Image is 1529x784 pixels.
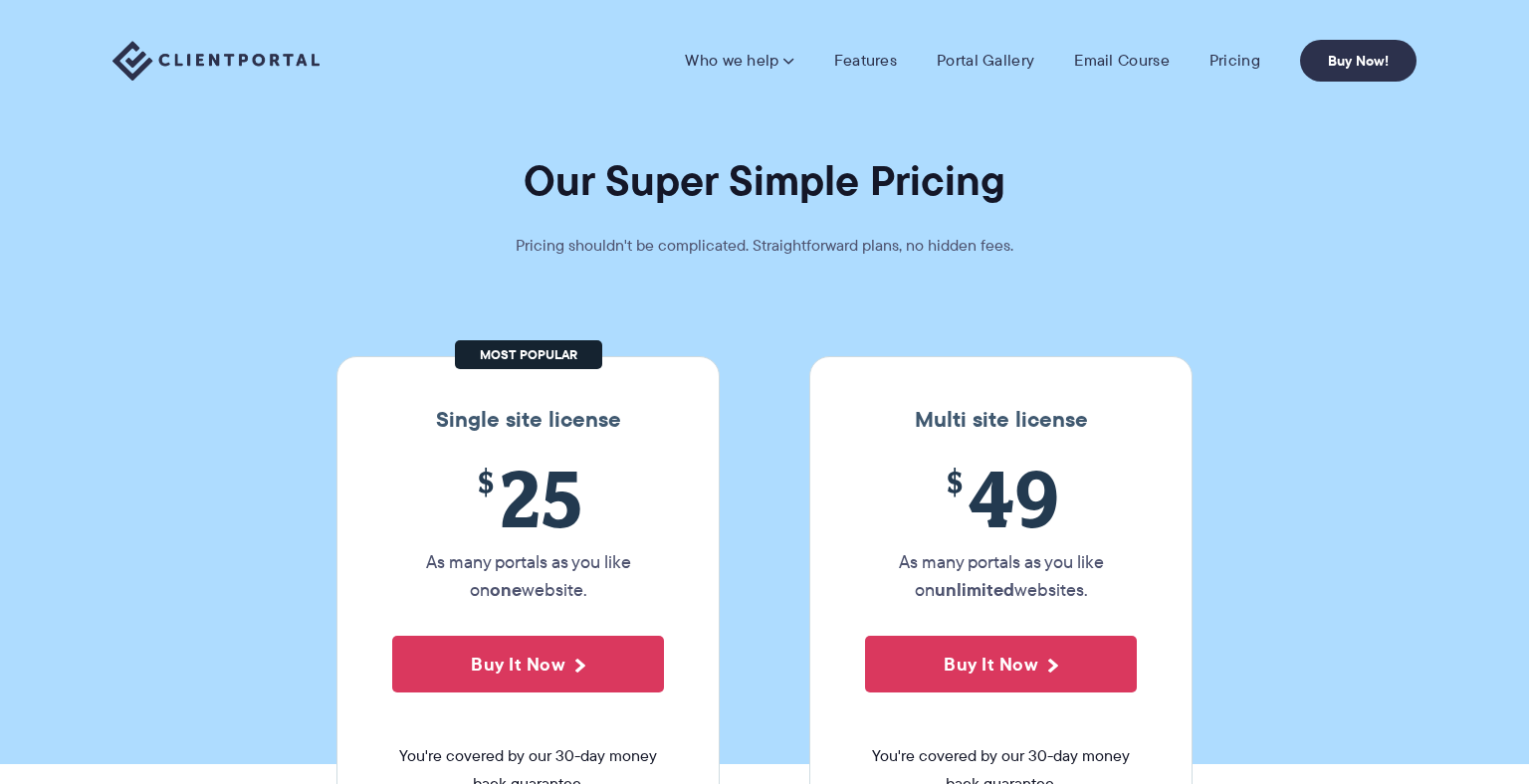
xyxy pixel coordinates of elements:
a: Portal Gallery [937,51,1034,71]
a: Pricing [1209,51,1260,71]
a: Features [834,51,897,71]
h3: Multi site license [830,407,1172,433]
p: Pricing shouldn't be complicated. Straightforward plans, no hidden fees. [466,232,1063,260]
button: Buy It Now [865,636,1137,692]
h3: Single site license [357,407,699,433]
strong: unlimited [935,576,1014,603]
p: As many portals as you like on websites. [865,548,1137,604]
p: As many portals as you like on website. [392,548,664,604]
a: Email Course [1074,51,1170,71]
strong: one [490,576,522,603]
span: 25 [392,453,664,543]
a: Who we help [685,51,793,71]
span: 49 [865,453,1137,543]
button: Buy It Now [392,636,664,692]
a: Buy Now! [1300,40,1417,82]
